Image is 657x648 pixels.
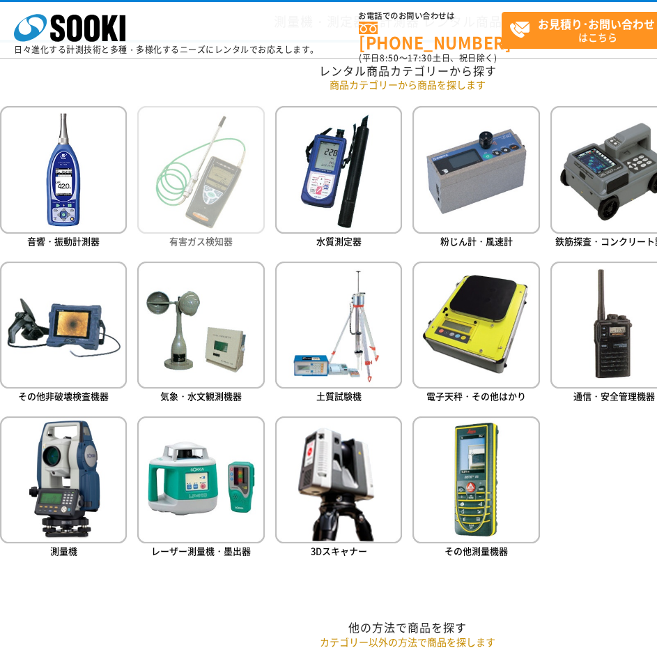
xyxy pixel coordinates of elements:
[275,106,402,233] img: 水質測定器
[275,416,402,561] a: 3Dスキャナー
[169,234,233,248] span: 有害ガス検知器
[316,234,362,248] span: 水質測定器
[160,389,242,402] span: 気象・水文観測機器
[412,106,539,250] a: 粉じん計・風速計
[408,52,433,64] span: 17:30
[445,544,508,557] span: その他測量機器
[275,262,402,406] a: 土質試験機
[137,416,264,561] a: レーザー測量機・墨出器
[412,262,539,406] a: 電子天秤・その他はかり
[275,262,402,389] img: 土質試験機
[359,52,497,64] span: (平日 ～ 土日、祝日除く)
[359,12,502,20] span: お電話でのお問い合わせは
[151,544,251,557] span: レーザー測量機・墨出器
[380,52,399,64] span: 8:50
[538,15,655,32] strong: お見積り･お問い合わせ
[359,22,502,50] a: [PHONE_NUMBER]
[50,544,77,557] span: 測量機
[137,106,264,233] img: 有害ガス検知器
[412,262,539,389] img: 電子天秤・その他はかり
[412,106,539,233] img: 粉じん計・風速計
[137,262,264,389] img: 気象・水文観測機器
[27,234,100,248] span: 音響・振動計測器
[316,389,362,402] span: 土質試験機
[275,416,402,543] img: 3Dスキャナー
[412,416,539,561] a: その他測量機器
[412,416,539,543] img: その他測量機器
[137,262,264,406] a: 気象・水文観測機器
[18,389,109,402] span: その他非破壊検査機器
[137,106,264,250] a: 有害ガス検知器
[275,106,402,250] a: 水質測定器
[14,45,319,54] p: 日々進化する計測技術と多種・多様化するニーズにレンタルでお応えします。
[440,234,513,248] span: 粉じん計・風速計
[137,416,264,543] img: レーザー測量機・墨出器
[311,544,367,557] span: 3Dスキャナー
[573,389,655,402] span: 通信・安全管理機器
[426,389,526,402] span: 電子天秤・その他はかり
